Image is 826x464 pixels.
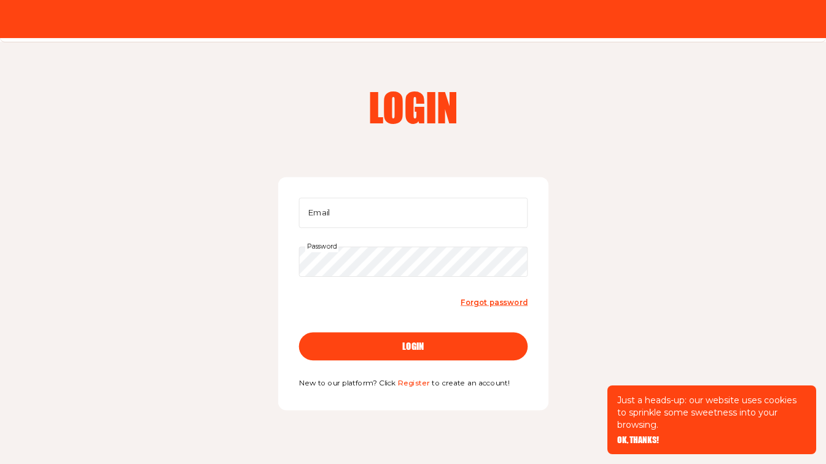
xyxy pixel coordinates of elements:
p: Just a heads-up: our website uses cookies to sprinkle some sweetness into your browsing. [617,394,806,431]
button: login [298,332,528,360]
label: Password [305,241,338,252]
span: login [402,342,424,351]
button: OK, THANKS! [617,436,659,444]
a: Register [397,378,429,387]
input: Password [298,247,528,277]
p: New to our platform? Click to create an account! [298,377,528,389]
input: Email [298,198,528,228]
a: Forgot password [461,295,528,309]
h2: Login [256,87,571,126]
span: Forgot password [461,298,528,307]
